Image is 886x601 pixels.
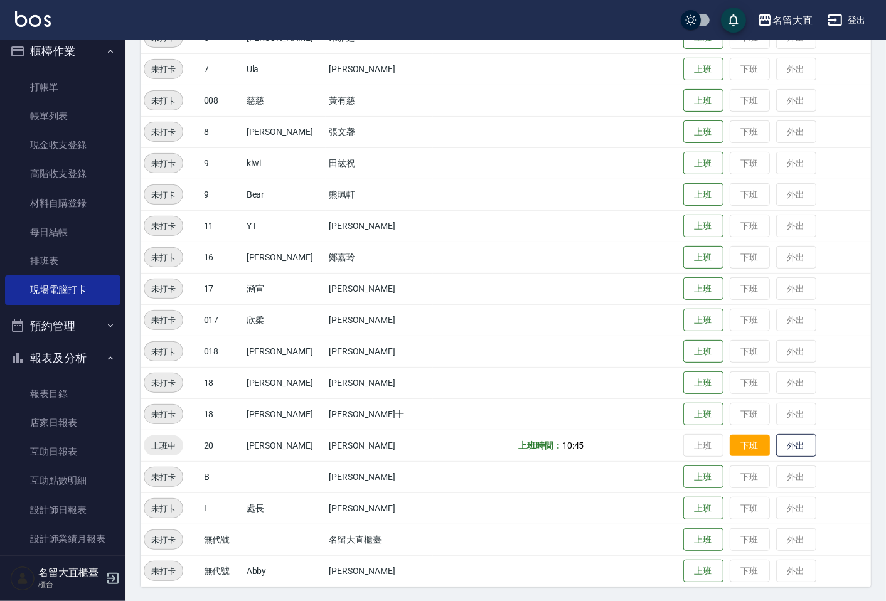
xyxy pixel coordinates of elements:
td: 20 [201,430,243,461]
button: 報表及分析 [5,342,120,375]
td: [PERSON_NAME] [243,242,326,273]
td: 名留大直櫃臺 [326,524,433,555]
td: [PERSON_NAME] [326,367,433,398]
td: [PERSON_NAME] [326,492,433,524]
button: 上班 [683,528,723,551]
span: 未打卡 [144,345,183,358]
td: 7 [201,53,243,85]
button: 預約管理 [5,310,120,343]
td: kiwi [243,147,326,179]
span: 未打卡 [144,565,183,578]
span: 未打卡 [144,220,183,233]
span: 未打卡 [144,125,183,139]
td: [PERSON_NAME] [326,336,433,367]
td: Abby [243,555,326,587]
p: 櫃台 [38,579,102,590]
td: YT [243,210,326,242]
td: 張文馨 [326,116,433,147]
button: 上班 [683,497,723,520]
td: Ula [243,53,326,85]
td: [PERSON_NAME]十 [326,398,433,430]
td: 18 [201,367,243,398]
td: [PERSON_NAME] [326,461,433,492]
button: 上班 [683,340,723,363]
td: Bear [243,179,326,210]
td: [PERSON_NAME] [243,398,326,430]
td: [PERSON_NAME] [326,273,433,304]
td: 11 [201,210,243,242]
a: 現金收支登錄 [5,130,120,159]
button: save [721,8,746,33]
td: 鄭嘉玲 [326,242,433,273]
a: 打帳單 [5,73,120,102]
span: 未打卡 [144,314,183,327]
span: 未打卡 [144,63,183,76]
b: 上班時間： [518,440,562,450]
td: 16 [201,242,243,273]
td: [PERSON_NAME] [326,53,433,85]
td: 017 [201,304,243,336]
td: 處長 [243,492,326,524]
img: Person [10,566,35,591]
td: 涵宣 [243,273,326,304]
img: Logo [15,11,51,27]
span: 10:45 [562,440,584,450]
button: 上班 [683,403,723,426]
span: 未打卡 [144,188,183,201]
span: 上班中 [144,439,183,452]
button: 名留大直 [752,8,818,33]
a: 報表目錄 [5,380,120,408]
span: 未打卡 [144,94,183,107]
button: 上班 [683,215,723,238]
td: 無代號 [201,524,243,555]
a: 設計師排行榜 [5,553,120,582]
td: 008 [201,85,243,116]
td: 9 [201,179,243,210]
button: 上班 [683,89,723,112]
button: 櫃檯作業 [5,35,120,68]
td: L [201,492,243,524]
span: 未打卡 [144,471,183,484]
button: 上班 [683,277,723,300]
td: 田紘祝 [326,147,433,179]
button: 上班 [683,465,723,489]
td: [PERSON_NAME] [243,367,326,398]
a: 互助日報表 [5,437,120,466]
td: 黃有慈 [326,85,433,116]
div: 名留大直 [772,13,813,28]
a: 設計師業績月報表 [5,524,120,553]
button: 上班 [683,371,723,395]
td: 慈慈 [243,85,326,116]
td: 欣柔 [243,304,326,336]
td: 17 [201,273,243,304]
span: 未打卡 [144,502,183,515]
td: [PERSON_NAME] [243,430,326,461]
td: 熊珮軒 [326,179,433,210]
button: 外出 [776,434,816,457]
button: 上班 [683,246,723,269]
span: 未打卡 [144,408,183,421]
button: 上班 [683,120,723,144]
a: 店家日報表 [5,408,120,437]
span: 未打卡 [144,376,183,390]
span: 未打卡 [144,157,183,170]
td: [PERSON_NAME] [243,336,326,367]
td: [PERSON_NAME] [326,430,433,461]
button: 下班 [730,435,770,457]
span: 未打卡 [144,533,183,546]
td: B [201,461,243,492]
a: 互助點數明細 [5,466,120,495]
td: 9 [201,147,243,179]
button: 上班 [683,152,723,175]
a: 設計師日報表 [5,496,120,524]
td: [PERSON_NAME] [326,555,433,587]
button: 上班 [683,309,723,332]
button: 登出 [823,9,871,32]
a: 每日結帳 [5,218,120,247]
a: 材料自購登錄 [5,189,120,218]
a: 高階收支登錄 [5,159,120,188]
button: 上班 [683,560,723,583]
a: 帳單列表 [5,102,120,130]
span: 未打卡 [144,251,183,264]
h5: 名留大直櫃臺 [38,566,102,579]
